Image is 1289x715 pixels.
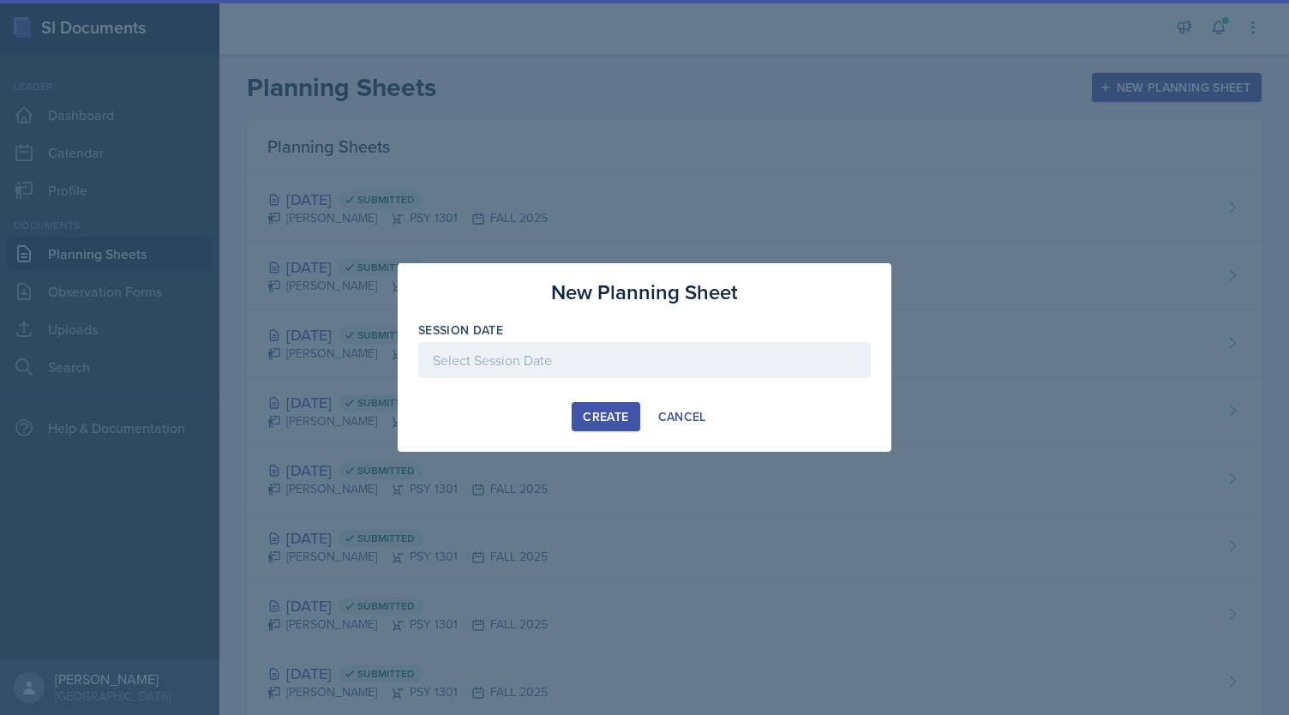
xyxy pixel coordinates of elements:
[583,410,628,424] div: Create
[658,410,706,424] div: Cancel
[647,402,717,431] button: Cancel
[572,402,639,431] button: Create
[418,321,503,339] label: Session Date
[551,277,738,308] h3: New Planning Sheet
